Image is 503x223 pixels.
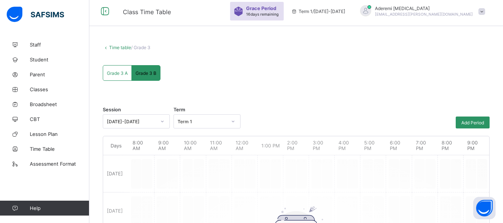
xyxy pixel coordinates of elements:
[412,136,438,155] div: 7:00 PM
[309,136,335,155] div: 3:00 PM
[30,57,89,63] span: Student
[30,86,89,92] span: Classes
[386,136,412,155] div: 6:00 PM
[136,70,156,76] span: Grade 3 B
[234,7,243,16] img: sticker-purple.71386a28dfed39d6af7621340158ba97.svg
[258,136,283,155] div: 1:00 PM
[109,45,131,50] a: Time table
[180,136,206,155] div: 10:00 AM
[30,205,89,211] span: Help
[232,136,258,155] div: 12:00 AM
[129,136,155,155] div: 8:00 AM
[375,6,473,11] span: Aderemi [MEDICAL_DATA]
[30,146,89,152] span: Time Table
[30,71,89,77] span: Parent
[30,161,89,167] span: Assessment Format
[353,5,489,17] div: AderemiOseni
[246,6,276,11] span: Grace Period
[335,136,360,155] div: 4:00 PM
[103,136,129,155] div: Days
[123,8,171,16] span: Class Time Table
[155,136,180,155] div: 9:00 AM
[30,131,89,137] span: Lesson Plan
[30,42,89,48] span: Staff
[107,70,128,76] span: Grade 3 A
[375,12,473,16] span: [EMAIL_ADDRESS][PERSON_NAME][DOMAIN_NAME]
[30,101,89,107] span: Broadsheet
[30,116,89,122] span: CBT
[464,136,489,155] div: 9:00 PM
[473,197,496,219] button: Open asap
[103,107,121,112] span: Session
[107,119,156,124] div: [DATE]-[DATE]
[131,45,150,50] span: / Grade 3
[178,119,227,124] div: Term 1
[283,136,309,155] div: 2:00 PM
[291,9,345,14] span: session/term information
[7,7,64,22] img: safsims
[438,136,464,155] div: 8:00 PM
[173,107,185,112] span: Term
[206,136,232,155] div: 11:00 AM
[461,120,484,125] span: Add Period
[246,12,278,16] span: 16 days remaining
[360,136,386,155] div: 5:00 PM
